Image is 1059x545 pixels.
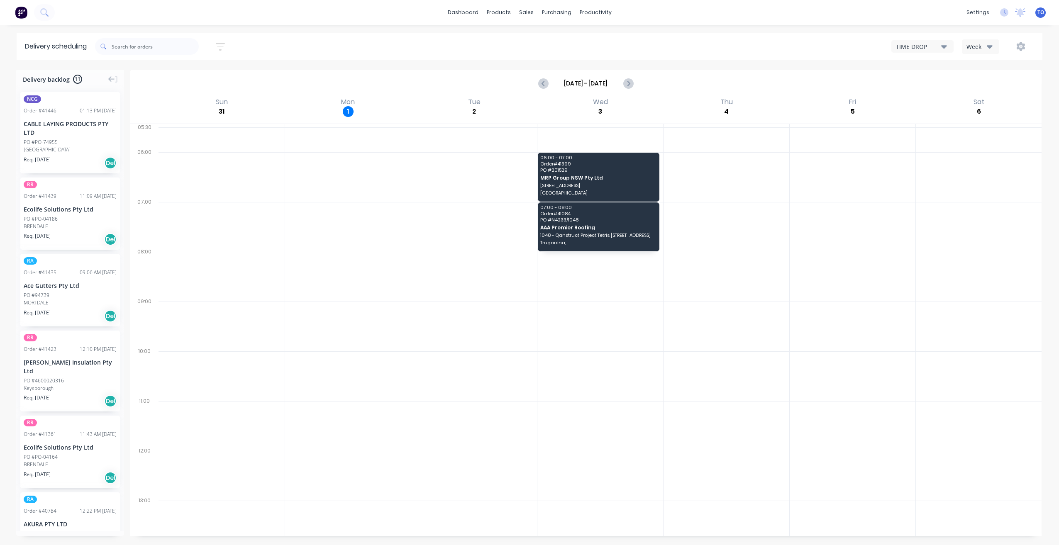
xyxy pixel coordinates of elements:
[130,446,159,496] div: 12:00
[24,384,117,392] div: Keysborough
[104,395,117,407] div: Del
[24,431,56,438] div: Order # 41361
[540,205,656,210] span: 07:00 - 08:00
[24,471,51,478] span: Req. [DATE]
[24,530,74,538] div: PO #PO014025 Bldg 6
[80,192,117,200] div: 11:09 AM [DATE]
[591,98,610,106] div: Wed
[540,233,656,238] span: 1048 - Qanstruct Project Tetris [STREET_ADDRESS]
[24,334,37,341] span: RR
[130,297,159,346] div: 09:00
[1037,9,1044,16] span: TO
[24,377,64,384] div: PO #4600020316
[130,197,159,247] div: 07:00
[24,443,117,452] div: Ecolife Solutions Pty Ltd
[130,346,159,396] div: 10:00
[24,215,58,223] div: PO #PO-04186
[80,431,117,438] div: 11:43 AM [DATE]
[80,107,117,114] div: 01:13 PM [DATE]
[24,345,56,353] div: Order # 41423
[966,42,991,51] div: Week
[974,106,984,117] div: 6
[721,106,732,117] div: 4
[24,232,51,240] span: Req. [DATE]
[24,269,56,276] div: Order # 41435
[80,345,117,353] div: 12:10 PM [DATE]
[540,183,656,188] span: [STREET_ADDRESS]
[24,461,117,468] div: BRENDALE
[469,106,480,117] div: 2
[962,6,993,19] div: settings
[24,358,117,375] div: [PERSON_NAME] Insulation Pty Ltd
[24,181,37,188] span: RR
[24,95,41,103] span: NCG
[540,217,656,222] span: PO # N4233/1048
[718,98,735,106] div: Thu
[80,269,117,276] div: 09:06 AM [DATE]
[339,98,357,106] div: Mon
[24,507,56,515] div: Order # 40784
[15,6,27,19] img: Factory
[24,119,117,137] div: CABLE LAYING PRODUCTS PTY LTD
[466,98,483,106] div: Tue
[24,394,51,401] span: Req. [DATE]
[540,211,656,216] span: Order # 41084
[540,175,656,180] span: MRP Group NSW Pty Ltd
[24,205,117,214] div: Ecolife Solutions Pty Ltd
[24,146,117,153] div: [GEOGRAPHIC_DATA]
[971,98,987,106] div: Sat
[104,472,117,484] div: Del
[540,225,656,230] span: AAA Premier Roofing
[24,292,49,299] div: PO #94739
[24,496,37,503] span: RA
[213,98,230,106] div: Sun
[483,6,515,19] div: products
[24,419,37,426] span: RR
[847,98,859,106] div: Fri
[962,39,999,54] button: Week
[444,6,483,19] a: dashboard
[595,106,606,117] div: 3
[538,6,576,19] div: purchasing
[24,156,51,163] span: Req. [DATE]
[130,147,159,197] div: 06:00
[24,257,37,265] span: RA
[24,520,117,528] div: AKURA PTY LTD
[104,157,117,169] div: Del
[24,453,58,461] div: PO #PO-04164
[891,40,954,53] button: TIME DROP
[540,155,656,160] span: 06:00 - 07:00
[540,240,656,245] span: Truganina,
[24,139,58,146] div: PO #PO-74955
[24,107,56,114] div: Order # 41446
[17,33,95,60] div: Delivery scheduling
[576,6,616,19] div: productivity
[896,42,941,51] div: TIME DROP
[24,309,51,316] span: Req. [DATE]
[130,122,159,147] div: 05:30
[130,396,159,446] div: 11:00
[24,223,117,230] div: BRENDALE
[343,106,354,117] div: 1
[130,247,159,297] div: 08:00
[104,233,117,246] div: Del
[24,192,56,200] div: Order # 41439
[847,106,858,117] div: 5
[80,507,117,515] div: 12:22 PM [DATE]
[515,6,538,19] div: sales
[73,75,82,84] span: 11
[24,281,117,290] div: Ace Gutters Pty Ltd
[540,168,656,173] span: PO # 201529
[112,38,199,55] input: Search for orders
[23,75,70,84] span: Delivery backlog
[24,299,117,307] div: MORTDALE
[104,310,117,322] div: Del
[216,106,227,117] div: 31
[540,190,656,195] span: [GEOGRAPHIC_DATA]
[540,161,656,166] span: Order # 41399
